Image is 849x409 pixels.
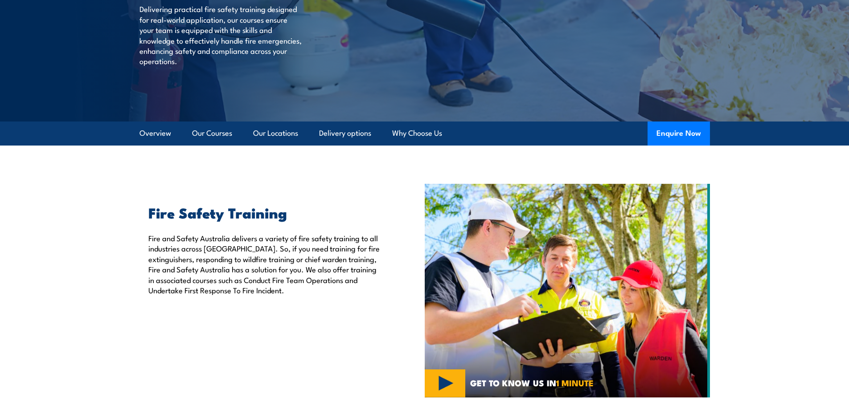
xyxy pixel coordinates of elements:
h2: Fire Safety Training [148,206,384,219]
a: Overview [139,121,171,145]
a: Our Courses [192,121,232,145]
a: Why Choose Us [392,121,442,145]
span: GET TO KNOW US IN [470,379,594,387]
a: Our Locations [253,121,298,145]
a: Delivery options [319,121,371,145]
button: Enquire Now [648,121,710,146]
p: Fire and Safety Australia delivers a variety of fire safety training to all industries across [GE... [148,233,384,295]
img: Fire Safety Training Courses [425,184,710,397]
strong: 1 MINUTE [556,376,594,389]
p: Delivering practical fire safety training designed for real-world application, our courses ensure... [139,4,302,66]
